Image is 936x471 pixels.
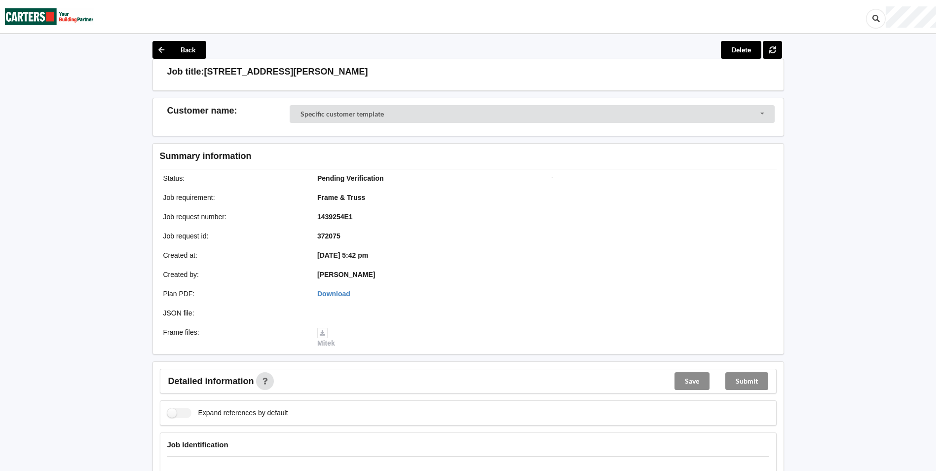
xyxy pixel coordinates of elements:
b: Pending Verification [317,174,384,182]
b: 372075 [317,232,340,240]
div: Job request id : [156,231,311,241]
div: Frame files : [156,327,311,348]
div: Job request number : [156,212,311,222]
h4: Job Identification [167,440,769,449]
b: [PERSON_NAME] [317,271,375,278]
img: Carters [5,0,94,33]
span: Detailed information [168,377,254,386]
div: Customer Selector [290,105,775,123]
div: Created at : [156,250,311,260]
div: Status : [156,173,311,183]
h3: [STREET_ADDRESS][PERSON_NAME] [204,66,368,78]
a: Mitek [317,328,335,347]
button: Back [152,41,206,59]
div: Specific customer template [300,111,384,118]
img: Job impression image thumbnail [552,177,553,178]
h3: Job title: [167,66,204,78]
div: Job requirement : [156,193,311,202]
h3: Customer name : [167,105,290,117]
b: [DATE] 5:42 pm [317,251,368,259]
div: Plan PDF : [156,289,311,299]
div: JSON file : [156,308,311,318]
label: Expand references by default [167,408,288,418]
div: User Profile [886,6,936,28]
b: Frame & Truss [317,194,365,201]
button: Delete [721,41,761,59]
a: Download [317,290,350,298]
b: 1439254E1 [317,213,353,221]
div: Created by : [156,270,311,279]
h3: Summary information [160,151,619,162]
